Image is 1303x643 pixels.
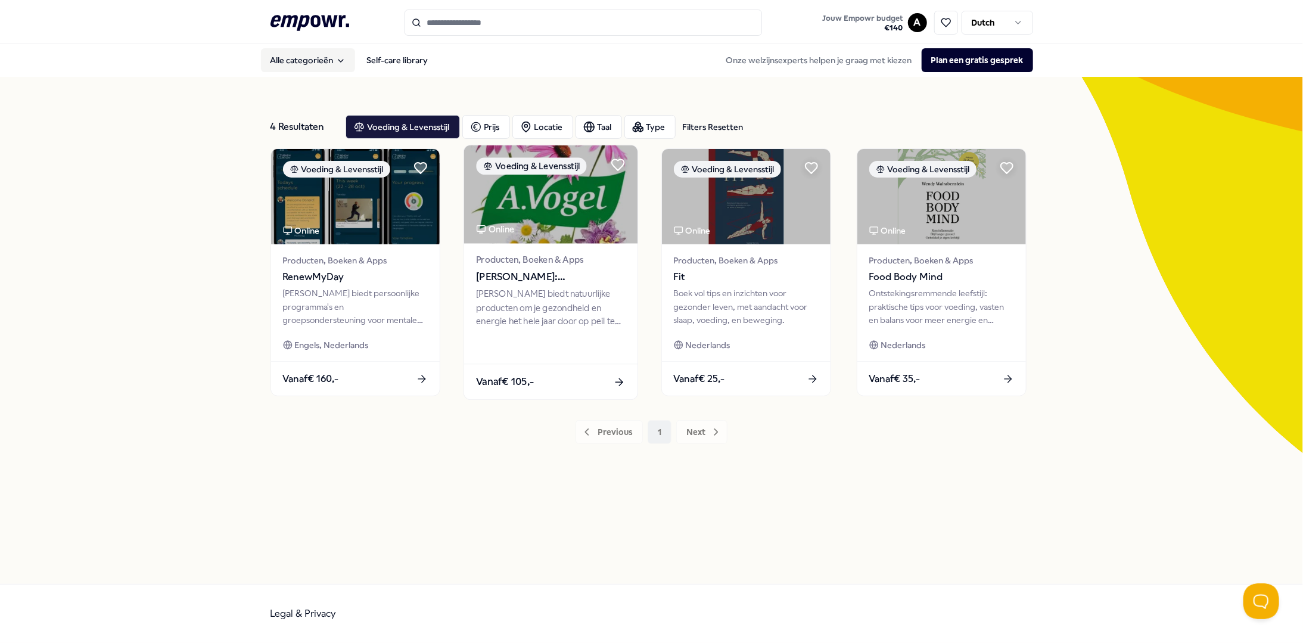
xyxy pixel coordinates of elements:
[869,224,906,237] div: Online
[464,145,637,244] img: package image
[823,14,903,23] span: Jouw Empowr budget
[261,48,438,72] nav: Main
[512,115,573,139] button: Locatie
[686,338,730,352] span: Nederlands
[283,287,428,327] div: [PERSON_NAME] biedt persoonlijke programma's en groepsondersteuning voor mentale veerkracht en vi...
[476,222,514,236] div: Online
[270,115,336,139] div: 4 Resultaten
[869,371,921,387] span: Vanaf € 35,-
[869,161,977,178] div: Voeding & Levensstijl
[476,287,625,328] div: [PERSON_NAME] biedt natuurlijke producten om je gezondheid en energie het hele jaar door op peil ...
[261,48,355,72] button: Alle categorieën
[857,148,1027,396] a: package imageVoeding & LevensstijlOnlineProducten, Boeken & AppsFood Body MindOntstekingsremmende...
[818,10,908,35] a: Jouw Empowr budget€140
[270,608,337,619] a: Legal & Privacy
[674,161,781,178] div: Voeding & Levensstijl
[357,48,438,72] a: Self-care library
[463,145,638,400] a: package imageVoeding & LevensstijlOnlineProducten, Boeken & Apps[PERSON_NAME]: Supplementen[PERSO...
[405,10,762,36] input: Search for products, categories or subcategories
[476,269,625,285] span: [PERSON_NAME]: Supplementen
[476,374,534,390] span: Vanaf € 105,-
[922,48,1033,72] button: Plan een gratis gesprek
[869,287,1014,327] div: Ontstekingsremmende leefstijl: praktische tips voor voeding, vasten en balans voor meer energie e...
[661,148,831,396] a: package imageVoeding & LevensstijlOnlineProducten, Boeken & AppsFitBoek vol tips en inzichten voo...
[476,253,625,267] span: Producten, Boeken & Apps
[662,149,831,244] img: package image
[295,338,369,352] span: Engels, Nederlands
[283,254,428,267] span: Producten, Boeken & Apps
[869,269,1014,285] span: Food Body Mind
[674,371,725,387] span: Vanaf € 25,-
[674,254,819,267] span: Producten, Boeken & Apps
[823,23,903,33] span: € 140
[346,115,460,139] button: Voeding & Levensstijl
[908,13,927,32] button: A
[476,157,586,175] div: Voeding & Levensstijl
[283,269,428,285] span: RenewMyDay
[283,224,320,237] div: Online
[283,161,390,178] div: Voeding & Levensstijl
[717,48,1033,72] div: Onze welzijnsexperts helpen je graag met kiezen
[462,115,510,139] button: Prijs
[674,269,819,285] span: Fit
[820,11,906,35] button: Jouw Empowr budget€140
[576,115,622,139] button: Taal
[1243,583,1279,619] iframe: Help Scout Beacon - Open
[624,115,676,139] button: Type
[283,371,339,387] span: Vanaf € 160,-
[683,120,744,133] div: Filters Resetten
[869,254,1014,267] span: Producten, Boeken & Apps
[270,148,440,396] a: package imageVoeding & LevensstijlOnlineProducten, Boeken & AppsRenewMyDay[PERSON_NAME] biedt per...
[881,338,926,352] span: Nederlands
[674,287,819,327] div: Boek vol tips en inzichten voor gezonder leven, met aandacht voor slaap, voeding, en beweging.
[857,149,1026,244] img: package image
[674,224,711,237] div: Online
[271,149,440,244] img: package image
